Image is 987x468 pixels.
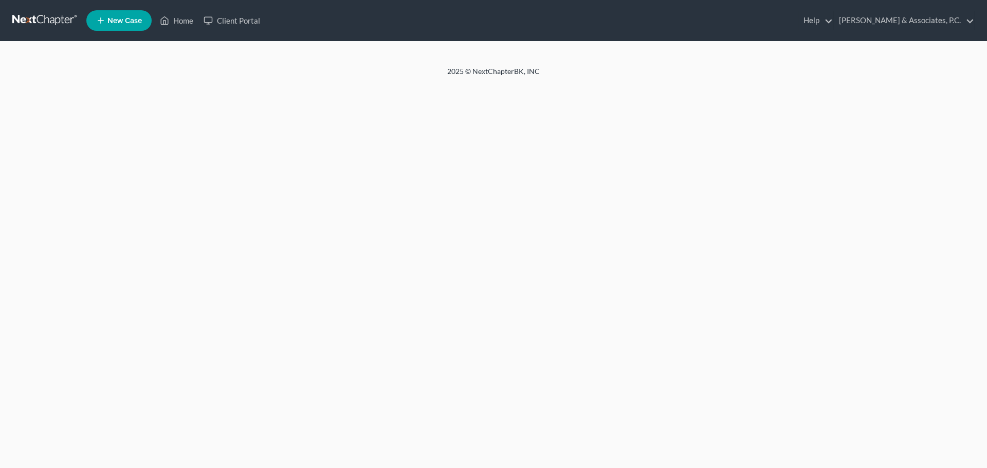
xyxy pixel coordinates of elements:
[200,66,787,85] div: 2025 © NextChapterBK, INC
[798,11,833,30] a: Help
[86,10,152,31] new-legal-case-button: New Case
[155,11,198,30] a: Home
[198,11,265,30] a: Client Portal
[834,11,974,30] a: [PERSON_NAME] & Associates, P.C.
